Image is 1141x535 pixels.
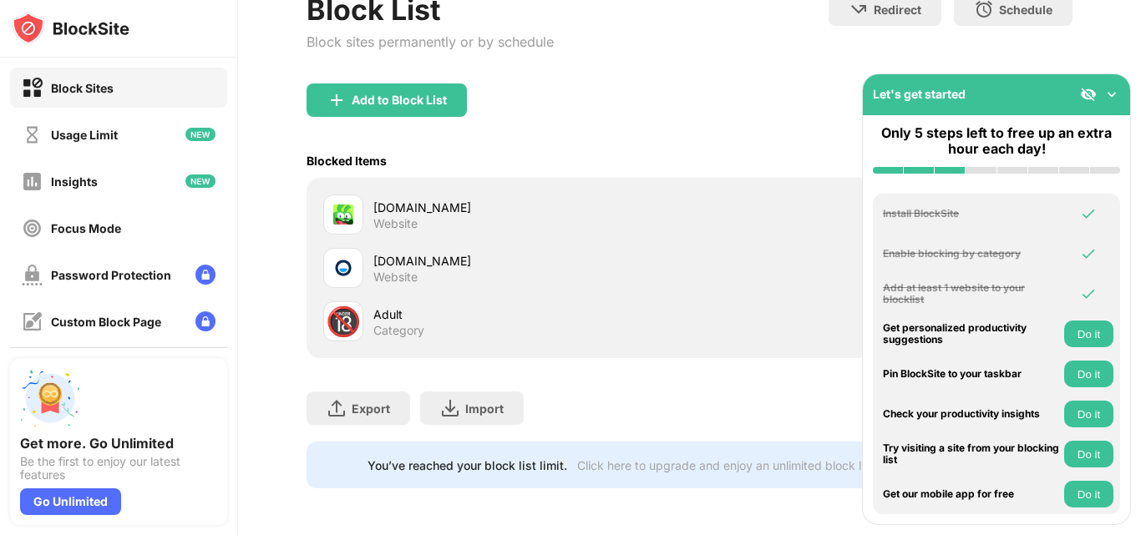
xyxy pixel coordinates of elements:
[20,435,217,452] div: Get more. Go Unlimited
[373,216,418,231] div: Website
[1080,205,1097,222] img: omni-check.svg
[373,199,690,216] div: [DOMAIN_NAME]
[22,78,43,98] img: block-on.svg
[1064,361,1113,387] button: Do it
[1080,86,1097,103] img: eye-not-visible.svg
[1064,441,1113,467] button: Do it
[873,87,966,101] div: Let's get started
[51,221,121,235] div: Focus Mode
[307,154,387,168] div: Blocked Items
[1064,481,1113,507] button: Do it
[873,125,1120,157] div: Only 5 steps left to free up an extra hour each day!
[1103,86,1120,103] img: omni-setup-toggle.svg
[465,401,504,416] div: Import
[577,458,877,472] div: Click here to upgrade and enjoy an unlimited block list.
[352,401,390,416] div: Export
[22,311,43,332] img: customize-block-page-off.svg
[51,315,161,329] div: Custom Block Page
[883,282,1060,306] div: Add at least 1 website to your blocklist
[883,408,1060,420] div: Check your productivity insights
[883,488,1060,500] div: Get our mobile app for free
[333,258,353,278] img: favicons
[12,12,129,45] img: logo-blocksite.svg
[874,3,921,17] div: Redirect
[1064,320,1113,347] button: Do it
[1080,245,1097,262] img: omni-check.svg
[185,128,216,141] img: new-icon.svg
[22,218,43,239] img: focus-off.svg
[373,305,690,323] div: Adult
[883,248,1060,260] div: Enable blocking by category
[333,204,353,225] img: favicons
[326,305,361,339] div: 🔞
[20,488,121,515] div: Go Unlimited
[195,311,216,331] img: lock-menu.svg
[51,174,98,189] div: Insights
[883,208,1060,220] div: Install BlockSite
[883,442,1060,467] div: Try visiting a site from your blocking list
[368,458,567,472] div: You’ve reached your block list limit.
[307,33,554,50] div: Block sites permanently or by schedule
[51,81,114,95] div: Block Sites
[20,455,217,482] div: Be the first to enjoy our latest features
[373,323,424,338] div: Category
[1064,401,1113,427] button: Do it
[373,252,690,270] div: [DOMAIN_NAME]
[22,124,43,145] img: time-usage-off.svg
[883,322,1060,346] div: Get personalized productivity suggestions
[20,368,80,428] img: push-unlimited.svg
[22,171,43,192] img: insights-off.svg
[999,3,1052,17] div: Schedule
[352,93,447,107] div: Add to Block List
[883,368,1060,380] div: Pin BlockSite to your taskbar
[1080,285,1097,302] img: omni-check.svg
[195,265,216,285] img: lock-menu.svg
[373,270,418,285] div: Website
[51,128,118,142] div: Usage Limit
[51,268,171,282] div: Password Protection
[22,265,43,285] img: password-protection-off.svg
[185,174,216,188] img: new-icon.svg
